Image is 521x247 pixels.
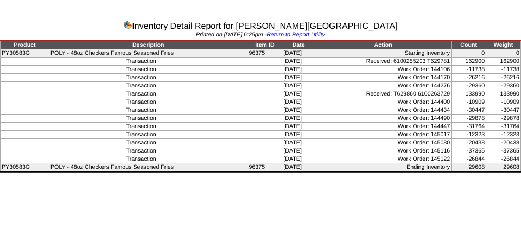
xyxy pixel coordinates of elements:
td: Work Order: 144434 [315,106,452,115]
td: [DATE] [282,49,315,58]
td: [DATE] [282,155,315,163]
td: 0 [486,49,521,58]
td: -11738 [452,66,486,74]
td: 133990 [452,90,486,98]
td: Work Order: 145122 [315,155,452,163]
td: Transaction [1,139,282,147]
td: -12323 [452,131,486,139]
td: Description [49,41,247,49]
td: Work Order: 144447 [315,123,452,131]
td: Work Order: 145080 [315,139,452,147]
td: 0 [452,49,486,58]
td: [DATE] [282,98,315,106]
td: [DATE] [282,106,315,115]
td: Transaction [1,131,282,139]
td: -20438 [486,139,521,147]
td: Work Order: 144400 [315,98,452,106]
td: [DATE] [282,90,315,98]
td: -31764 [486,123,521,131]
td: -37365 [452,147,486,155]
td: -29878 [486,115,521,123]
td: Transaction [1,115,282,123]
td: 162900 [452,58,486,66]
td: 133990 [486,90,521,98]
td: Transaction [1,58,282,66]
a: Return to Report Utility [266,31,325,38]
td: Work Order: 144490 [315,115,452,123]
td: [DATE] [282,147,315,155]
td: Product [1,41,49,49]
td: Transaction [1,106,282,115]
img: graph.gif [123,20,132,29]
td: -10909 [486,98,521,106]
td: -30447 [486,106,521,115]
td: Count [452,41,486,49]
td: -26844 [486,155,521,163]
td: Transaction [1,90,282,98]
td: Transaction [1,123,282,131]
td: Transaction [1,147,282,155]
td: Transaction [1,98,282,106]
td: 162900 [486,58,521,66]
td: Work Order: 145116 [315,147,452,155]
td: Action [315,41,452,49]
td: Work Order: 144170 [315,74,452,82]
td: [DATE] [282,74,315,82]
td: [DATE] [282,66,315,74]
td: -11738 [486,66,521,74]
td: POLY - 48oz Checkers Famous Seasoned Fries [49,49,247,58]
td: 29608 [486,163,521,172]
td: -30447 [452,106,486,115]
td: [DATE] [282,139,315,147]
td: -37365 [486,147,521,155]
td: Date [282,41,315,49]
td: Starting Inventory [315,49,452,58]
td: [DATE] [282,163,315,172]
td: Work Order: 145017 [315,131,452,139]
td: [DATE] [282,131,315,139]
td: -12323 [486,131,521,139]
td: Received: 6100255203 T629781 [315,58,452,66]
td: 29608 [452,163,486,172]
td: -10909 [452,98,486,106]
td: Transaction [1,66,282,74]
td: -31764 [452,123,486,131]
td: Ending Inventory [315,163,452,172]
td: POLY - 48oz Checkers Famous Seasoned Fries [49,163,247,172]
td: [DATE] [282,123,315,131]
td: [DATE] [282,58,315,66]
td: Work Order: 144106 [315,66,452,74]
td: 96375 [247,163,282,172]
td: -29360 [452,82,486,90]
td: [DATE] [282,82,315,90]
td: 96375 [247,49,282,58]
td: -20438 [452,139,486,147]
td: Item ID [247,41,282,49]
td: PY30583G [1,163,49,172]
td: -26844 [452,155,486,163]
td: Received: T629860 6100263729 [315,90,452,98]
td: -26216 [452,74,486,82]
td: -26216 [486,74,521,82]
td: [DATE] [282,115,315,123]
td: Transaction [1,82,282,90]
td: -29360 [486,82,521,90]
td: Transaction [1,155,282,163]
td: Work Order: 144276 [315,82,452,90]
td: PY30583G [1,49,49,58]
td: -29878 [452,115,486,123]
td: Weight [486,41,521,49]
td: Transaction [1,74,282,82]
